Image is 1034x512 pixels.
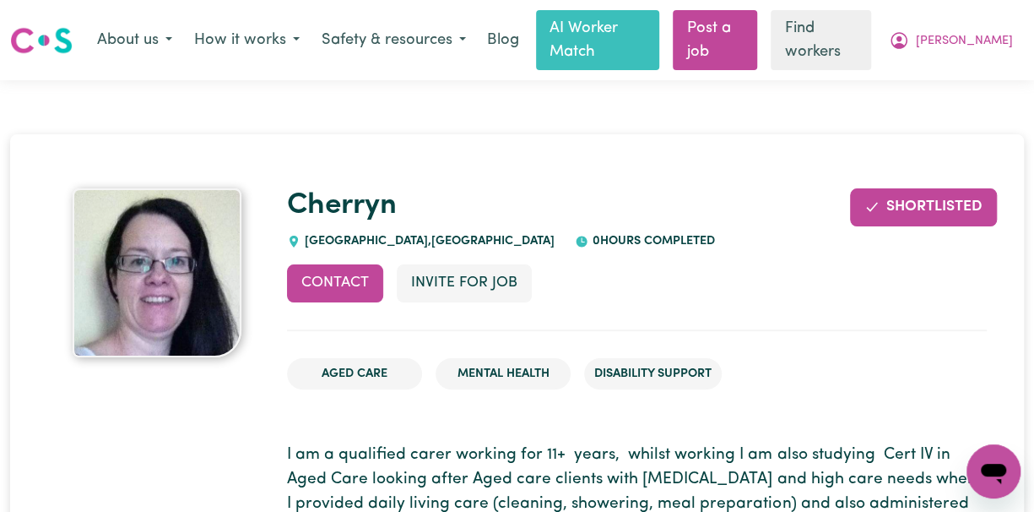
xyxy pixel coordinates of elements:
[10,21,73,60] a: Careseekers logo
[771,10,871,70] a: Find workers
[850,188,997,226] button: Remove from shortlist
[916,32,1013,51] span: [PERSON_NAME]
[966,444,1020,498] iframe: Button to launch messaging window
[878,23,1024,58] button: My Account
[47,188,267,357] a: Cherryn's profile picture'
[436,358,571,390] li: Mental Health
[311,23,477,58] button: Safety & resources
[886,199,983,214] span: Shortlisted
[287,264,383,302] button: Contact
[673,10,757,70] a: Post a job
[584,358,722,390] li: Disability Support
[588,235,715,248] span: 0 hours completed
[10,25,73,56] img: Careseekers logo
[300,235,555,248] span: [GEOGRAPHIC_DATA] , [GEOGRAPHIC_DATA]
[73,188,241,357] img: Cherryn
[287,191,397,221] a: Cherryn
[477,22,529,59] a: Blog
[86,23,183,58] button: About us
[397,264,532,302] button: Invite for Job
[183,23,311,58] button: How it works
[536,10,659,70] a: AI Worker Match
[287,358,422,390] li: Aged Care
